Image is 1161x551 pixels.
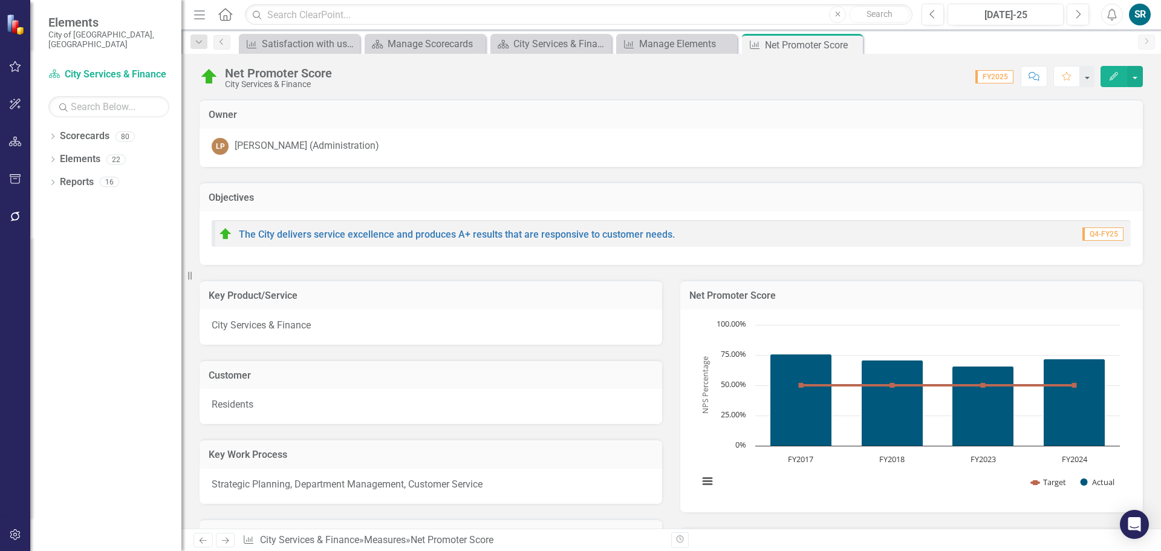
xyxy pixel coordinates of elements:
div: City Services & Finance [225,80,332,89]
button: View chart menu, Chart [699,473,716,490]
div: Open Intercom Messenger [1120,510,1149,539]
img: On Target [200,67,219,86]
h3: Net Promoter Score [689,290,1134,301]
div: Manage Scorecards [388,36,483,51]
div: Chart. Highcharts interactive chart. [692,319,1131,500]
p: Strategic Planning, Department Management, Customer Service [212,478,650,492]
a: The City delivers service excellence and produces A+ results that are responsive to customer needs. [239,229,675,240]
path: FY2023, 50. Target. [981,383,986,388]
div: 16 [100,177,119,187]
small: City of [GEOGRAPHIC_DATA], [GEOGRAPHIC_DATA] [48,30,169,50]
button: Search [849,6,909,23]
div: [DATE]-25 [952,8,1059,22]
div: 22 [106,154,126,165]
div: Net Promoter Score [225,67,332,80]
span: Q4-FY25 [1082,227,1124,241]
h3: Key Product/Service [209,290,653,301]
button: Show Actual [1081,477,1114,487]
path: FY2024, 50. Target. [1072,383,1077,388]
img: On Target [218,227,233,241]
a: City Services & Finance [493,36,608,51]
div: City Services & Finance [513,36,608,51]
input: Search Below... [48,96,169,117]
path: FY2018, 71. Actual. [862,360,923,446]
text: FY2017 [788,454,813,465]
text: 100.00% [717,318,746,329]
a: Reports [60,175,94,189]
a: Manage Scorecards [368,36,483,51]
img: ClearPoint Strategy [6,14,27,35]
div: Manage Elements [639,36,734,51]
a: Satisfaction with use and access of information and services [242,36,357,51]
div: » » [242,533,662,547]
path: FY2018, 50. Target. [890,383,895,388]
h3: Key Work Process [209,449,653,460]
path: FY2017, 50. Target. [799,383,804,388]
a: Scorecards [60,129,109,143]
svg: Interactive chart [692,319,1126,500]
button: [DATE]-25 [948,4,1064,25]
g: Actual, series 2 of 2. Bar series with 4 bars. [770,354,1105,446]
p: Residents [212,398,650,412]
p: City Services & Finance [212,319,650,333]
span: Search [867,9,893,19]
text: NPS Percentage [700,356,711,414]
div: Net Promoter Score [411,534,493,546]
span: FY2025 [975,70,1013,83]
a: City Services & Finance [260,534,359,546]
input: Search ClearPoint... [245,4,912,25]
a: City Services & Finance [48,68,169,82]
a: Measures [364,534,406,546]
g: Target, series 1 of 2. Line with 4 data points. [799,383,1077,388]
text: 50.00% [721,379,746,390]
text: 25.00% [721,409,746,420]
span: Elements [48,15,169,30]
text: 75.00% [721,348,746,359]
a: Elements [60,152,100,166]
button: Show Target [1032,477,1067,487]
path: FY2023, 66. Actual. [952,366,1014,446]
div: 80 [115,131,135,142]
text: FY2018 [879,454,905,465]
path: FY2017, 76. Actual. [770,354,832,446]
h3: Owner [209,109,1134,120]
h3: Customer [209,370,653,381]
path: FY2024, 72. Actual. [1044,359,1105,446]
div: [PERSON_NAME] (Administration) [235,139,379,153]
text: 0% [735,439,746,450]
div: Net Promoter Score [765,37,860,53]
text: FY2023 [971,454,996,465]
div: Satisfaction with use and access of information and services [262,36,357,51]
a: Manage Elements [619,36,734,51]
button: SR [1129,4,1151,25]
div: LP [212,138,229,155]
h3: Objectives [209,192,1134,203]
text: FY2024 [1062,454,1088,465]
